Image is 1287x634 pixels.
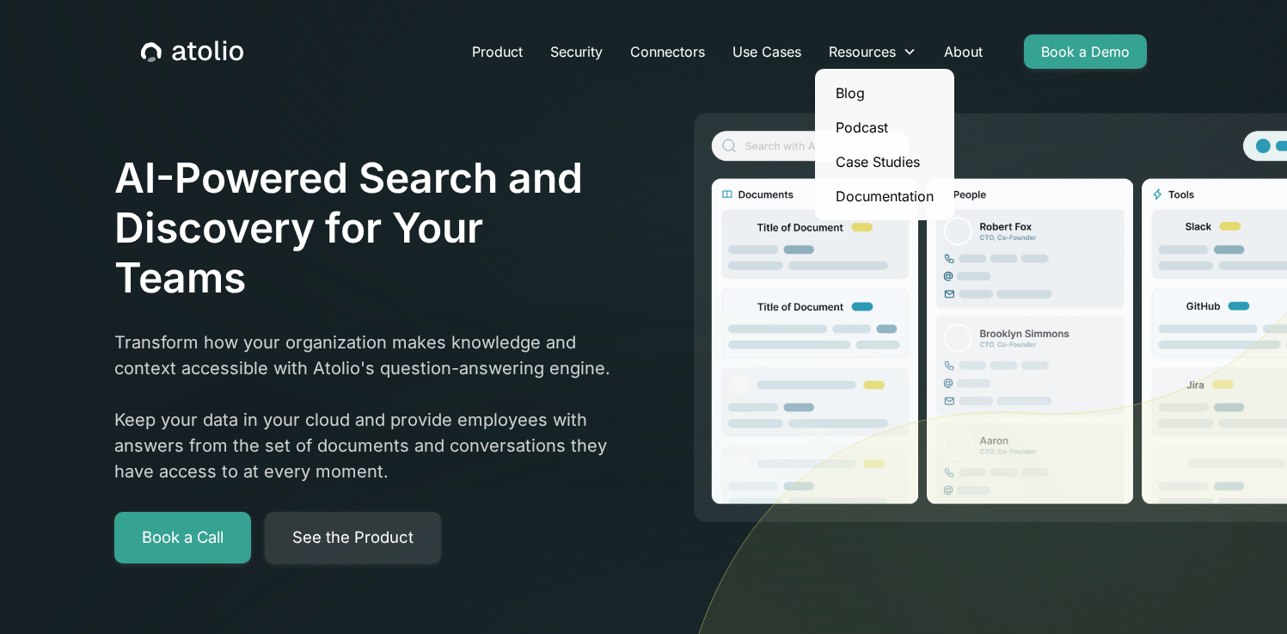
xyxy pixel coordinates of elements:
[114,153,620,302] h1: AI-Powered Search and Discovery for Your Teams
[719,34,815,69] a: Use Cases
[536,34,616,69] a: Security
[616,34,719,69] a: Connectors
[829,41,896,62] div: Resources
[822,145,947,179] a: Case Studies
[1024,34,1147,69] a: Book a Demo
[815,69,954,220] nav: Resources
[114,329,620,484] p: Transform how your organization makes knowledge and context accessible with Atolio's question-ans...
[114,512,251,563] a: Book a Call
[822,76,947,110] a: Blog
[822,179,947,213] a: Documentation
[815,34,930,69] div: Resources
[822,110,947,145] a: Podcast
[141,40,243,63] a: home
[265,512,441,563] a: See the Product
[458,34,536,69] a: Product
[930,34,996,69] a: About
